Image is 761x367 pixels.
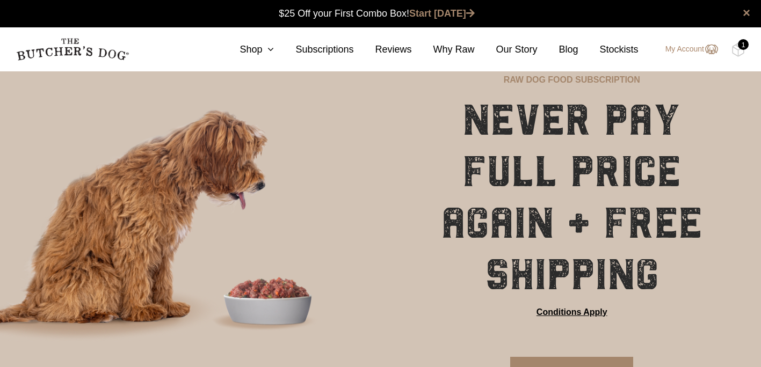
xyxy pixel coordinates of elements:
[274,42,353,57] a: Subscriptions
[410,94,735,300] h1: NEVER PAY FULL PRICE AGAIN + FREE SHIPPING
[412,42,475,57] a: Why Raw
[475,42,538,57] a: Our Story
[538,42,578,57] a: Blog
[738,39,749,50] div: 1
[409,8,475,19] a: Start [DATE]
[353,42,411,57] a: Reviews
[578,42,639,57] a: Stockists
[504,74,640,86] p: RAW DOG FOOD SUBSCRIPTION
[218,42,274,57] a: Shop
[537,306,607,319] a: Conditions Apply
[743,6,750,19] a: close
[731,43,745,57] img: TBD_Cart-Full.png
[655,43,718,56] a: My Account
